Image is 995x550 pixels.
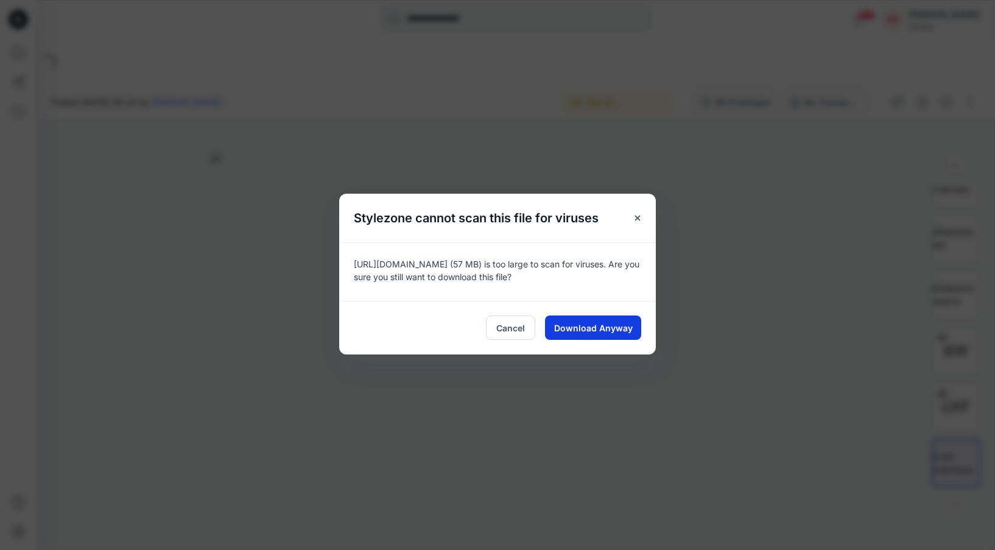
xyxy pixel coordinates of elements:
span: Download Anyway [554,322,633,334]
div: [URL][DOMAIN_NAME] (57 MB) is too large to scan for viruses. Are you sure you still want to downl... [339,242,656,301]
span: Cancel [496,322,525,334]
button: Close [627,207,649,229]
h5: Stylezone cannot scan this file for viruses [339,194,613,242]
button: Cancel [486,316,535,340]
button: Download Anyway [545,316,641,340]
